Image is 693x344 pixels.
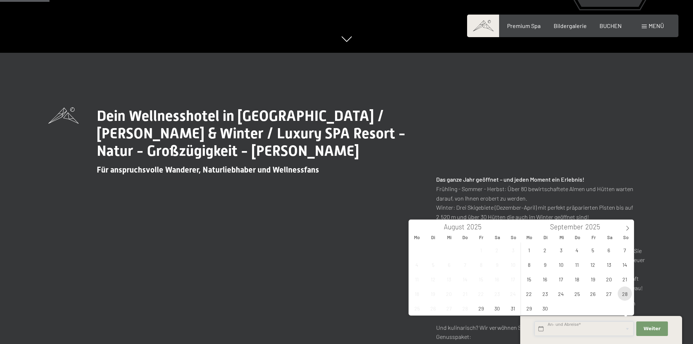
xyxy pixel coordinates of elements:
span: August 30, 2025 [490,301,504,315]
span: September 2, 2025 [538,243,552,257]
span: September 3, 2025 [554,243,568,257]
span: Sa [602,235,618,240]
button: Weiter [636,321,668,336]
span: August 23, 2025 [490,286,504,301]
input: Year [465,222,489,231]
span: August 10, 2025 [506,257,520,272]
span: September 10, 2025 [554,257,568,272]
span: Do [570,235,586,240]
span: September 26, 2025 [586,286,600,301]
span: August 13, 2025 [442,272,456,286]
span: September 28, 2025 [618,286,632,301]
span: August 20, 2025 [442,286,456,301]
span: September 22, 2025 [522,286,536,301]
span: September 13, 2025 [602,257,616,272]
span: Mi [554,235,570,240]
span: August 29, 2025 [474,301,488,315]
span: September 25, 2025 [570,286,584,301]
span: Do [457,235,473,240]
span: September [550,224,583,230]
span: August 11, 2025 [410,272,424,286]
span: August 25, 2025 [410,301,424,315]
span: Menü [649,22,664,29]
span: August 14, 2025 [458,272,472,286]
span: August 17, 2025 [506,272,520,286]
span: August 8, 2025 [474,257,488,272]
span: August 22, 2025 [474,286,488,301]
span: August 19, 2025 [426,286,440,301]
span: September 5, 2025 [586,243,600,257]
span: September 16, 2025 [538,272,552,286]
a: Bildergalerie [554,22,587,29]
span: Dein Wellnesshotel in [GEOGRAPHIC_DATA] / [PERSON_NAME] & Winter / Luxury SPA Resort - Natur - Gr... [97,107,406,159]
span: September 27, 2025 [602,286,616,301]
span: September 8, 2025 [522,257,536,272]
span: August 21, 2025 [458,286,472,301]
span: August 16, 2025 [490,272,504,286]
span: Mo [409,235,425,240]
span: September 24, 2025 [554,286,568,301]
span: Mi [441,235,457,240]
span: September 18, 2025 [570,272,584,286]
span: So [618,235,634,240]
span: September 6, 2025 [602,243,616,257]
span: August [444,224,465,230]
span: Weiter [644,325,661,332]
span: September 4, 2025 [570,243,584,257]
span: September 12, 2025 [586,257,600,272]
span: September 15, 2025 [522,272,536,286]
span: So [505,235,521,240]
span: August 9, 2025 [490,257,504,272]
span: Fr [473,235,489,240]
span: Di [425,235,441,240]
a: BUCHEN [600,22,622,29]
span: August 1, 2025 [474,243,488,257]
span: August 4, 2025 [410,257,424,272]
span: September 19, 2025 [586,272,600,286]
span: August 12, 2025 [426,272,440,286]
span: September 23, 2025 [538,286,552,301]
span: August 27, 2025 [442,301,456,315]
span: September 14, 2025 [618,257,632,272]
span: September 7, 2025 [618,243,632,257]
span: September 21, 2025 [618,272,632,286]
span: August 26, 2025 [426,301,440,315]
span: August 18, 2025 [410,286,424,301]
span: September 30, 2025 [538,301,552,315]
span: August 5, 2025 [426,257,440,272]
span: September 20, 2025 [602,272,616,286]
span: September 9, 2025 [538,257,552,272]
span: September 17, 2025 [554,272,568,286]
span: Fr [586,235,602,240]
span: August 3, 2025 [506,243,520,257]
span: August 7, 2025 [458,257,472,272]
a: Premium Spa [507,22,541,29]
span: August 15, 2025 [474,272,488,286]
span: Für anspruchsvolle Wanderer, Naturliebhaber und Wellnessfans [97,165,319,174]
span: August 28, 2025 [458,301,472,315]
span: September 11, 2025 [570,257,584,272]
span: Sa [489,235,505,240]
span: Di [537,235,553,240]
span: August 24, 2025 [506,286,520,301]
strong: Das ganze Jahr geöffnet – und jeden Moment ein Erlebnis! [436,176,584,183]
input: Year [583,222,607,231]
span: August 2, 2025 [490,243,504,257]
span: September 29, 2025 [522,301,536,315]
span: August 6, 2025 [442,257,456,272]
p: Frühling - Sommer - Herbst: Über 80 bewirtschaftete Almen und Hütten warten darauf, von Ihnen ero... [436,175,645,221]
span: August 31, 2025 [506,301,520,315]
span: Mo [521,235,537,240]
span: September 1, 2025 [522,243,536,257]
